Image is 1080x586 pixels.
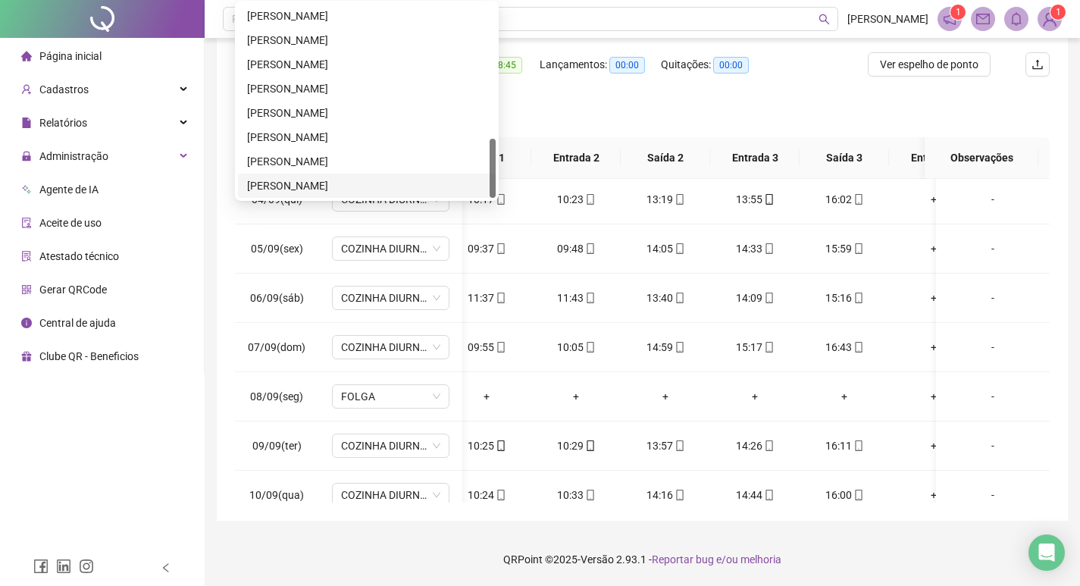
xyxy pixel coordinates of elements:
[247,105,487,121] div: [PERSON_NAME]
[937,149,1026,166] span: Observações
[852,342,864,353] span: mobile
[494,194,506,205] span: mobile
[673,293,685,303] span: mobile
[1031,58,1044,71] span: upload
[812,388,877,405] div: +
[494,243,506,254] span: mobile
[250,390,303,403] span: 08/09(seg)
[454,339,519,356] div: 09:55
[868,52,991,77] button: Ver espelho de ponto
[901,388,966,405] div: +
[948,339,1038,356] div: -
[454,290,519,306] div: 11:37
[652,553,781,566] span: Reportar bug e/ou melhoria
[238,4,496,28] div: MARIA JOYCE DE SOUSA PEREIRA
[812,339,877,356] div: 16:43
[454,240,519,257] div: 09:37
[21,218,32,228] span: audit
[33,559,49,574] span: facebook
[925,137,1038,179] th: Observações
[39,83,89,96] span: Cadastros
[238,77,496,101] div: MAYARA DE SOUSA BARRETO
[722,487,787,503] div: 14:44
[543,240,609,257] div: 09:48
[889,137,978,179] th: Entrada 4
[948,437,1038,454] div: -
[251,243,303,255] span: 05/09(sex)
[948,191,1038,208] div: -
[584,342,596,353] span: mobile
[341,434,440,457] span: COZINHA DIURNO TERÇ/SAB
[852,243,864,254] span: mobile
[341,484,440,506] span: COZINHA DIURNO TERÇ/SAB
[161,562,171,573] span: left
[21,118,32,128] span: file
[21,284,32,295] span: qrcode
[543,339,609,356] div: 10:05
[673,440,685,451] span: mobile
[762,243,775,254] span: mobile
[238,52,496,77] div: MARLON FERREIRA DA SILVA
[39,217,102,229] span: Aceite de uso
[762,194,775,205] span: mobile
[543,388,609,405] div: +
[543,437,609,454] div: 10:29
[584,490,596,500] span: mobile
[39,50,102,62] span: Página inicial
[812,487,877,503] div: 16:00
[205,533,1080,586] footer: QRPoint © 2025 - 2.93.1 -
[673,342,685,353] span: mobile
[852,440,864,451] span: mobile
[633,487,698,503] div: 14:16
[722,388,787,405] div: +
[812,290,877,306] div: 15:16
[633,191,698,208] div: 13:19
[21,151,32,161] span: lock
[341,385,440,408] span: FOLGA
[673,243,685,254] span: mobile
[341,336,440,359] span: COZINHA DIURNO DOMINGO
[584,194,596,205] span: mobile
[494,490,506,500] span: mobile
[901,437,966,454] div: +
[943,12,956,26] span: notification
[39,250,119,262] span: Atestado técnico
[633,240,698,257] div: 14:05
[247,153,487,170] div: [PERSON_NAME]
[673,490,685,500] span: mobile
[543,191,609,208] div: 10:23
[341,237,440,260] span: COZINHA DIURNO TERÇ/SAB
[543,487,609,503] div: 10:33
[247,129,487,146] div: [PERSON_NAME]
[1010,12,1023,26] span: bell
[812,191,877,208] div: 16:02
[948,240,1038,257] div: -
[722,437,787,454] div: 14:26
[531,137,621,179] th: Entrada 2
[584,243,596,254] span: mobile
[39,150,108,162] span: Administração
[249,489,304,501] span: 10/09(qua)
[247,177,487,194] div: [PERSON_NAME]
[494,293,506,303] span: mobile
[39,117,87,129] span: Relatórios
[494,342,506,353] span: mobile
[621,137,710,179] th: Saída 2
[238,101,496,125] div: PATRICIA DE SOUSA FEITOSA
[1056,7,1061,17] span: 1
[948,290,1038,306] div: -
[633,290,698,306] div: 13:40
[710,137,800,179] th: Entrada 3
[540,56,661,74] div: Lançamentos:
[543,290,609,306] div: 11:43
[633,437,698,454] div: 13:57
[21,351,32,362] span: gift
[852,293,864,303] span: mobile
[581,553,614,566] span: Versão
[609,57,645,74] span: 00:00
[21,51,32,61] span: home
[976,12,990,26] span: mail
[880,56,978,73] span: Ver espelho de ponto
[238,125,496,149] div: SERGIO JUSTINO DE FREITAS
[762,490,775,500] span: mobile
